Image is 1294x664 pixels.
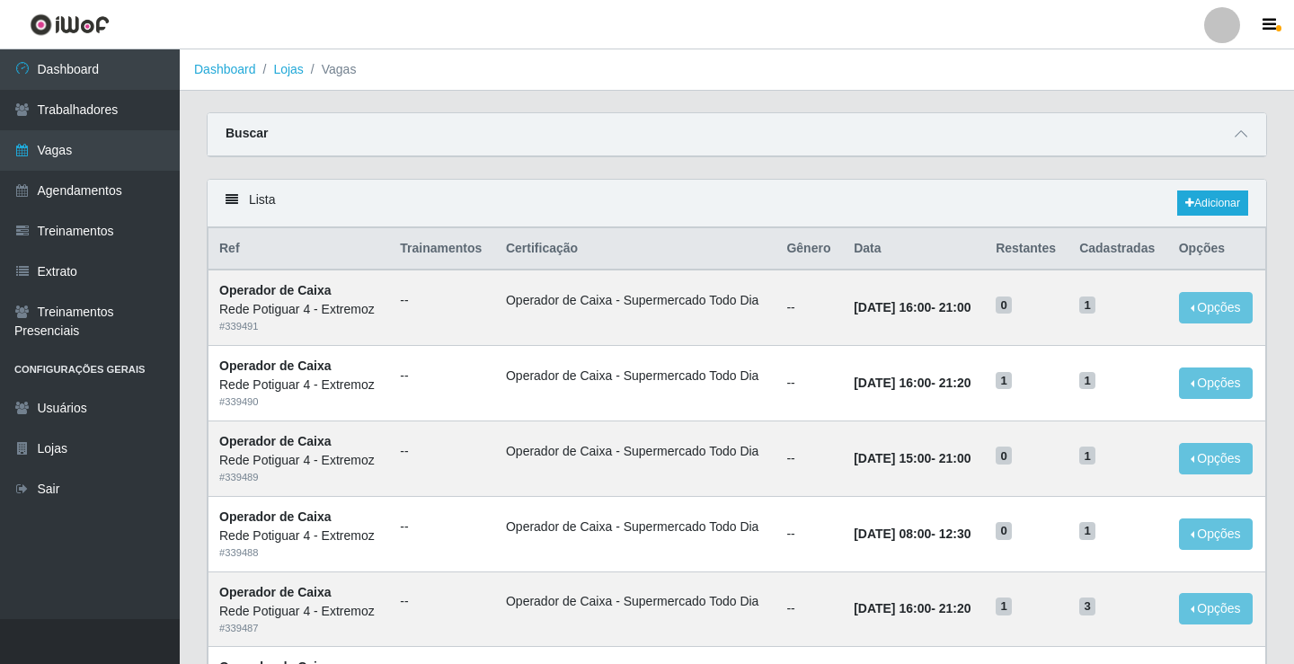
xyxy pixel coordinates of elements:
[939,527,971,541] time: 12:30
[1179,443,1253,474] button: Opções
[996,522,1012,540] span: 0
[219,509,332,524] strong: Operador de Caixa
[1068,228,1168,270] th: Cadastradas
[219,300,378,319] div: Rede Potiguar 4 - Extremoz
[506,592,765,611] li: Operador de Caixa - Supermercado Todo Dia
[400,367,484,385] ul: --
[30,13,110,36] img: CoreUI Logo
[506,367,765,385] li: Operador de Caixa - Supermercado Todo Dia
[1179,518,1253,550] button: Opções
[854,300,970,314] strong: -
[400,291,484,310] ul: --
[854,451,970,465] strong: -
[776,270,843,345] td: --
[400,592,484,611] ul: --
[854,601,931,615] time: [DATE] 16:00
[400,518,484,536] ul: --
[226,126,268,140] strong: Buscar
[776,346,843,421] td: --
[506,291,765,310] li: Operador de Caixa - Supermercado Todo Dia
[219,283,332,297] strong: Operador de Caixa
[939,601,971,615] time: 21:20
[854,451,931,465] time: [DATE] 15:00
[1179,292,1253,323] button: Opções
[219,621,378,636] div: # 339487
[939,451,971,465] time: 21:00
[1079,522,1095,540] span: 1
[1079,372,1095,390] span: 1
[194,62,256,76] a: Dashboard
[1079,598,1095,615] span: 3
[180,49,1294,91] nav: breadcrumb
[506,442,765,461] li: Operador de Caixa - Supermercado Todo Dia
[1168,228,1266,270] th: Opções
[854,601,970,615] strong: -
[996,447,1012,465] span: 0
[854,527,970,541] strong: -
[854,376,931,390] time: [DATE] 16:00
[854,300,931,314] time: [DATE] 16:00
[996,297,1012,314] span: 0
[1079,297,1095,314] span: 1
[400,442,484,461] ul: --
[776,228,843,270] th: Gênero
[495,228,776,270] th: Certificação
[219,359,332,373] strong: Operador de Caixa
[506,518,765,536] li: Operador de Caixa - Supermercado Todo Dia
[776,571,843,647] td: --
[219,451,378,470] div: Rede Potiguar 4 - Extremoz
[219,545,378,561] div: # 339488
[208,180,1266,227] div: Lista
[389,228,495,270] th: Trainamentos
[843,228,985,270] th: Data
[219,319,378,334] div: # 339491
[985,228,1068,270] th: Restantes
[996,598,1012,615] span: 1
[854,376,970,390] strong: -
[1079,447,1095,465] span: 1
[219,585,332,599] strong: Operador de Caixa
[208,228,390,270] th: Ref
[1177,190,1248,216] a: Adicionar
[939,376,971,390] time: 21:20
[939,300,971,314] time: 21:00
[219,376,378,394] div: Rede Potiguar 4 - Extremoz
[219,602,378,621] div: Rede Potiguar 4 - Extremoz
[219,434,332,448] strong: Operador de Caixa
[776,421,843,496] td: --
[219,527,378,545] div: Rede Potiguar 4 - Extremoz
[273,62,303,76] a: Lojas
[219,394,378,410] div: # 339490
[219,470,378,485] div: # 339489
[1179,367,1253,399] button: Opções
[996,372,1012,390] span: 1
[304,60,357,79] li: Vagas
[854,527,931,541] time: [DATE] 08:00
[1179,593,1253,624] button: Opções
[776,496,843,571] td: --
